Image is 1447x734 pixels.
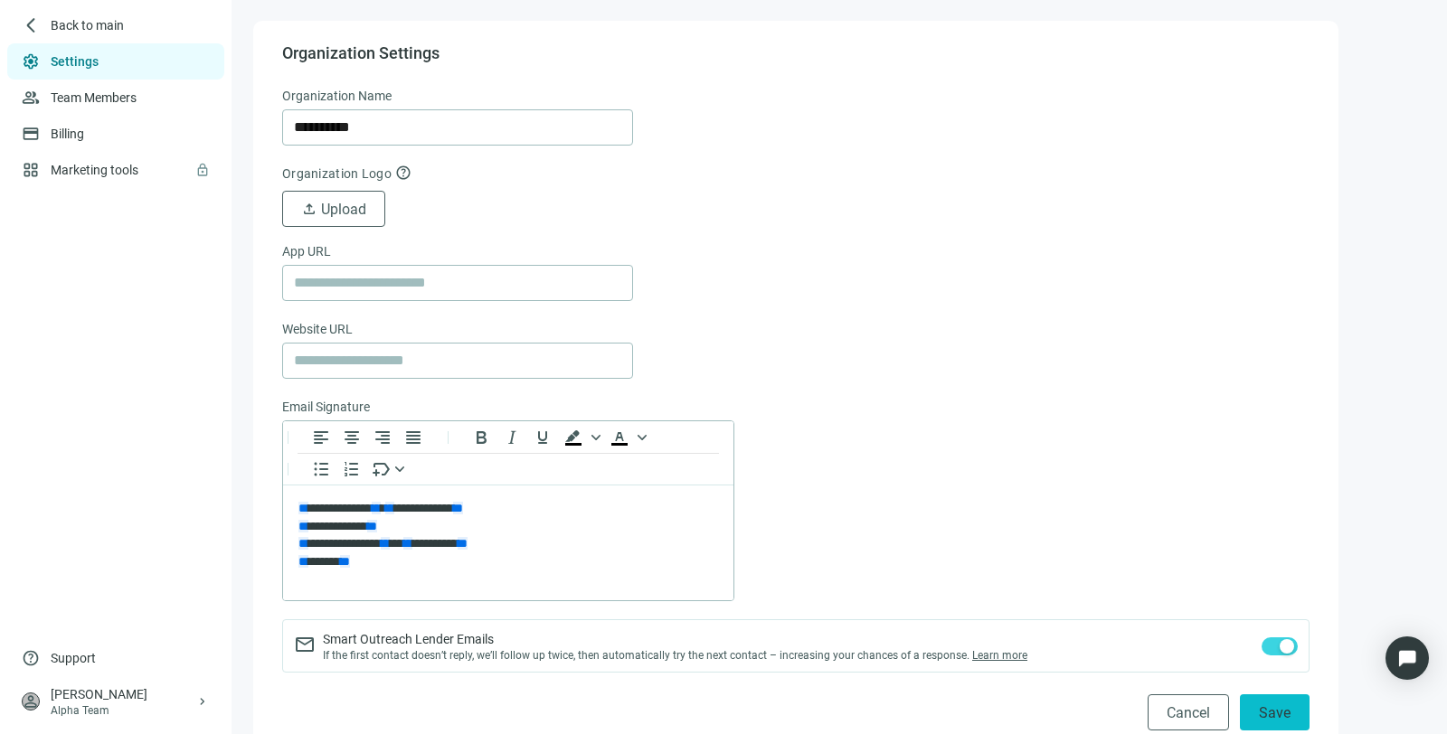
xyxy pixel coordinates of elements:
[22,649,40,667] span: help
[1167,704,1210,721] span: Cancel
[195,163,210,177] span: lock
[51,16,124,34] span: Back to main
[195,694,210,709] span: keyboard_arrow_right
[466,427,497,448] button: Bold
[321,201,366,218] span: Upload
[301,201,317,217] span: upload
[282,191,385,227] button: uploadUpload
[398,427,429,448] button: Justify
[283,485,733,600] iframe: Rich Text Area
[282,397,370,417] span: Email Signature
[282,42,440,64] span: Organization Settings
[22,692,40,710] span: person
[367,427,398,448] button: Align right
[1259,704,1291,721] span: Save
[282,86,392,106] span: Organization Name
[282,166,392,181] span: Organization Logo
[51,703,195,718] div: Alpha Team
[972,649,1027,662] a: Learn more
[395,165,411,181] span: help
[336,458,367,480] button: Numbered list
[306,427,336,448] button: Align left
[367,458,411,480] button: Insert merge tag
[22,16,40,34] span: arrow_back_ios_new
[527,427,558,448] button: Underline
[51,90,137,105] a: Team Members
[294,634,316,655] span: mail
[1386,636,1429,680] div: Open Intercom Messenger
[306,458,336,480] button: Bullet list
[558,427,603,448] div: Background color Black
[282,319,353,339] span: Website URL
[323,630,1027,648] span: Smart Outreach Lender Emails
[1148,694,1229,730] button: Cancel
[323,648,1027,663] span: If the first contact doesn’t reply, we’ll follow up twice, then automatically try the next contac...
[51,685,195,703] div: [PERSON_NAME]
[51,54,99,69] a: Settings
[51,649,96,667] span: Support
[282,241,331,261] span: App URL
[1240,694,1310,730] button: Save
[336,427,367,448] button: Align center
[497,427,527,448] button: Italic
[604,427,649,448] div: Text color Black
[51,127,84,141] a: Billing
